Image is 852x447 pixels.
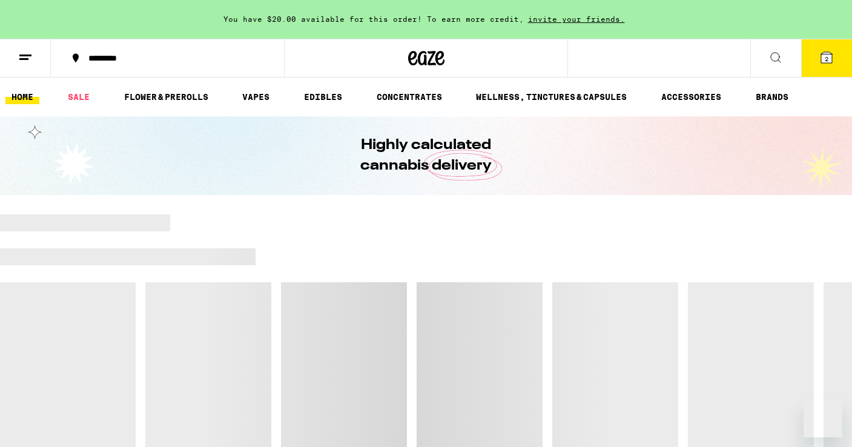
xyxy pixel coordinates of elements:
a: ACCESSORIES [655,90,727,104]
a: BRANDS [750,90,794,104]
a: WELLNESS, TINCTURES & CAPSULES [470,90,633,104]
span: invite your friends. [524,15,629,23]
a: HOME [5,90,39,104]
h1: Highly calculated cannabis delivery [326,135,526,176]
a: CONCENTRATES [371,90,448,104]
iframe: Button to launch messaging window [804,399,842,437]
button: 2 [801,39,852,77]
span: You have $20.00 available for this order! To earn more credit, [223,15,524,23]
a: FLOWER & PREROLLS [118,90,214,104]
a: VAPES [236,90,276,104]
a: EDIBLES [298,90,348,104]
span: 2 [825,55,828,62]
a: SALE [62,90,96,104]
